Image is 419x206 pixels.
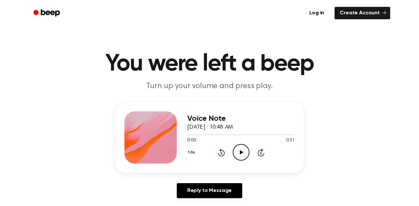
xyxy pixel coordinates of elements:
p: Turn up your volume and press play. [84,81,335,92]
h1: You were left a beep [42,52,377,76]
span: [DATE] · 10:48 AM [187,124,233,130]
span: 0:00 [187,137,196,144]
button: 1.0x [187,147,197,158]
a: Log in [303,6,331,21]
a: Reply to Message [177,183,242,198]
span: 0:31 [286,137,295,144]
a: Create Account [335,7,390,19]
h3: Voice Note [187,114,295,123]
a: Beep [29,7,66,20]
